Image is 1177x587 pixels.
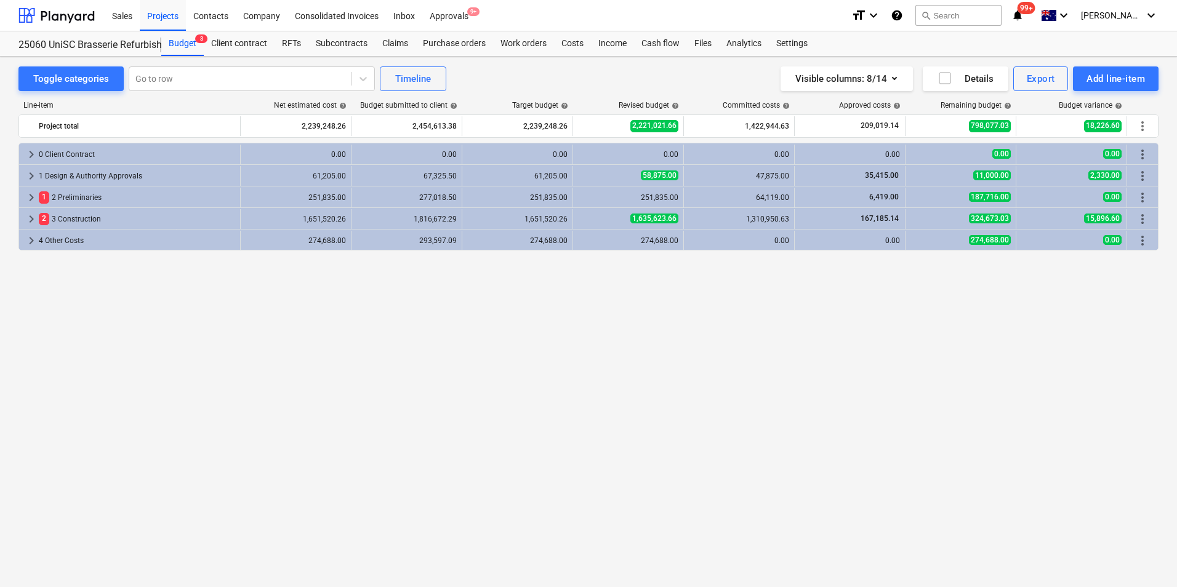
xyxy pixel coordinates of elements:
[1002,102,1011,110] span: help
[1013,66,1069,91] button: Export
[1018,2,1035,14] span: 99+
[246,116,346,136] div: 2,239,248.26
[512,101,568,110] div: Target budget
[18,101,241,110] div: Line-item
[493,31,554,56] a: Work orders
[39,191,49,203] span: 1
[634,31,687,56] div: Cash flow
[467,215,568,223] div: 1,651,520.26
[33,71,109,87] div: Toggle categories
[1011,8,1024,23] i: notifications
[554,31,591,56] div: Costs
[1073,66,1159,91] button: Add line-item
[630,214,678,223] span: 1,635,623.66
[308,31,375,56] a: Subcontracts
[467,236,568,245] div: 274,688.00
[24,212,39,226] span: keyboard_arrow_right
[1144,8,1159,23] i: keyboard_arrow_down
[1084,214,1122,223] span: 15,896.60
[356,172,457,180] div: 67,325.50
[356,193,457,202] div: 277,018.50
[275,31,308,56] a: RFTs
[467,172,568,180] div: 61,205.00
[246,215,346,223] div: 1,651,520.26
[161,31,204,56] a: Budget3
[375,31,416,56] a: Claims
[859,121,900,131] span: 209,019.14
[1112,102,1122,110] span: help
[467,116,568,136] div: 2,239,248.26
[356,116,457,136] div: 2,454,613.38
[689,193,789,202] div: 64,119.00
[1088,170,1122,180] span: 2,330.00
[969,214,1011,223] span: 324,673.03
[687,31,719,56] a: Files
[416,31,493,56] a: Purchase orders
[204,31,275,56] a: Client contract
[992,149,1011,159] span: 0.00
[1115,528,1177,587] iframe: Chat Widget
[641,170,678,180] span: 58,875.00
[246,172,346,180] div: 61,205.00
[356,236,457,245] div: 293,597.09
[723,101,790,110] div: Committed costs
[24,190,39,205] span: keyboard_arrow_right
[800,150,900,159] div: 0.00
[337,102,347,110] span: help
[161,31,204,56] div: Budget
[719,31,769,56] a: Analytics
[467,150,568,159] div: 0.00
[274,101,347,110] div: Net estimated cost
[866,8,881,23] i: keyboard_arrow_down
[915,5,1002,26] button: Search
[781,66,913,91] button: Visible columns:8/14
[39,213,49,225] span: 2
[891,8,903,23] i: Knowledge base
[1135,119,1150,134] span: More actions
[39,188,235,207] div: 2 Preliminaries
[1135,147,1150,162] span: More actions
[851,8,866,23] i: format_size
[769,31,815,56] a: Settings
[868,193,900,201] span: 6,419.00
[689,172,789,180] div: 47,875.00
[39,209,235,229] div: 3 Construction
[246,193,346,202] div: 251,835.00
[969,192,1011,202] span: 187,716.00
[467,7,480,16] span: 9+
[938,71,994,87] div: Details
[246,236,346,245] div: 274,688.00
[395,71,431,87] div: Timeline
[941,101,1011,110] div: Remaining budget
[669,102,679,110] span: help
[923,66,1008,91] button: Details
[18,66,124,91] button: Toggle categories
[973,170,1011,180] span: 11,000.00
[1081,10,1143,20] span: [PERSON_NAME]
[39,145,235,164] div: 0 Client Contract
[356,215,457,223] div: 1,816,672.29
[1135,233,1150,248] span: More actions
[839,101,901,110] div: Approved costs
[891,102,901,110] span: help
[619,101,679,110] div: Revised budget
[1103,235,1122,245] span: 0.00
[467,193,568,202] div: 251,835.00
[1059,101,1122,110] div: Budget variance
[24,147,39,162] span: keyboard_arrow_right
[578,150,678,159] div: 0.00
[195,34,207,43] span: 3
[630,120,678,132] span: 2,221,021.66
[689,150,789,159] div: 0.00
[689,116,789,136] div: 1,422,944.63
[558,102,568,110] span: help
[39,166,235,186] div: 1 Design & Authority Approvals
